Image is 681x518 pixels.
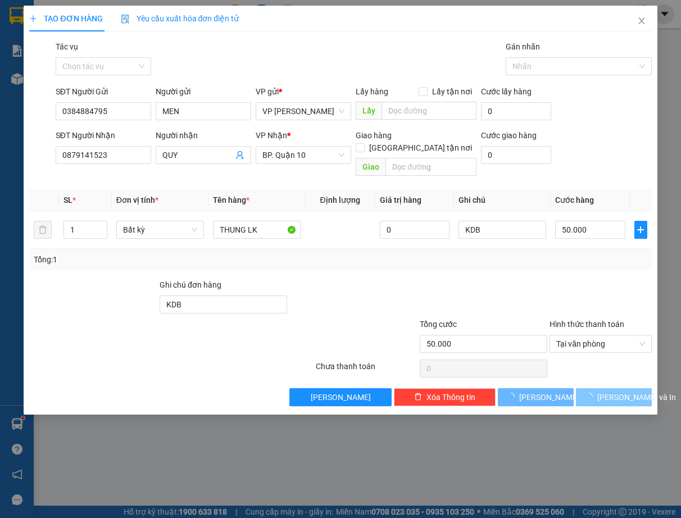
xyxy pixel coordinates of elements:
span: VP Long Khánh [262,103,344,120]
span: Tên hàng [213,196,249,205]
button: Close [626,6,657,37]
div: Tổng: 1 [34,253,264,266]
span: [PERSON_NAME] và In [597,391,676,403]
span: loading [507,393,519,401]
button: [PERSON_NAME] [498,388,574,406]
label: Hình thức thanh toán [550,320,624,329]
span: loading [585,393,597,401]
span: Tổng cước [420,320,457,329]
span: 01 Võ Văn Truyện, KP.1, Phường 2 [89,34,155,48]
div: SĐT Người Gửi [56,85,151,98]
button: [PERSON_NAME] và In [576,388,652,406]
span: In ngày: [3,81,69,88]
input: Dọc đường [385,158,476,176]
div: Chưa thanh toán [315,360,419,380]
span: Hotline: 19001152 [89,50,138,57]
span: Lấy [356,102,382,120]
div: Người nhận [156,129,251,142]
div: Người gửi [156,85,251,98]
img: logo [4,7,54,56]
span: Tại văn phòng [556,335,644,352]
span: [GEOGRAPHIC_DATA] tận nơi [365,142,476,154]
span: Lấy hàng [356,87,388,96]
span: user-add [235,151,244,160]
span: plus [635,225,647,234]
input: Cước lấy hàng [481,102,552,120]
input: Ghi chú đơn hàng [160,296,287,313]
span: Xóa Thông tin [426,391,475,403]
span: delete [414,393,422,402]
span: close [637,16,646,25]
button: deleteXóa Thông tin [394,388,496,406]
th: Ghi chú [454,189,551,211]
span: Giá trị hàng [380,196,421,205]
span: plus [29,15,37,22]
span: VP Nhận [256,131,287,140]
span: 08:24:40 [DATE] [25,81,69,88]
input: VD: Bàn, Ghế [213,221,301,239]
span: Cước hàng [555,196,594,205]
span: [PERSON_NAME]: [3,72,117,79]
span: ----------------------------------------- [30,61,138,70]
label: Tác vụ [56,42,78,51]
span: VPLK1308250002 [56,71,118,80]
span: Bất kỳ [123,221,197,238]
label: Gán nhãn [506,42,540,51]
span: Giao [356,158,385,176]
span: Lấy tận nơi [428,85,476,98]
div: VP gửi [256,85,351,98]
label: Cước giao hàng [481,131,537,140]
span: Định lượng [320,196,360,205]
button: plus [634,221,647,239]
span: [PERSON_NAME] [311,391,371,403]
input: Cước giao hàng [481,146,552,164]
img: icon [121,15,130,24]
span: TẠO ĐƠN HÀNG [29,14,102,23]
span: Giao hàng [356,131,392,140]
strong: ĐỒNG PHƯỚC [89,6,154,16]
label: Cước lấy hàng [481,87,532,96]
button: [PERSON_NAME] [289,388,391,406]
input: Ghi Chú [458,221,546,239]
div: SĐT Người Nhận [56,129,151,142]
span: SL [63,196,72,205]
button: delete [34,221,52,239]
input: 0 [380,221,450,239]
span: BP. Quận 10 [262,147,344,163]
span: Yêu cầu xuất hóa đơn điện tử [121,14,239,23]
span: Đơn vị tính [116,196,158,205]
label: Ghi chú đơn hàng [160,280,221,289]
input: Dọc đường [382,102,476,120]
span: Bến xe [GEOGRAPHIC_DATA] [89,18,151,32]
span: [PERSON_NAME] [519,391,579,403]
